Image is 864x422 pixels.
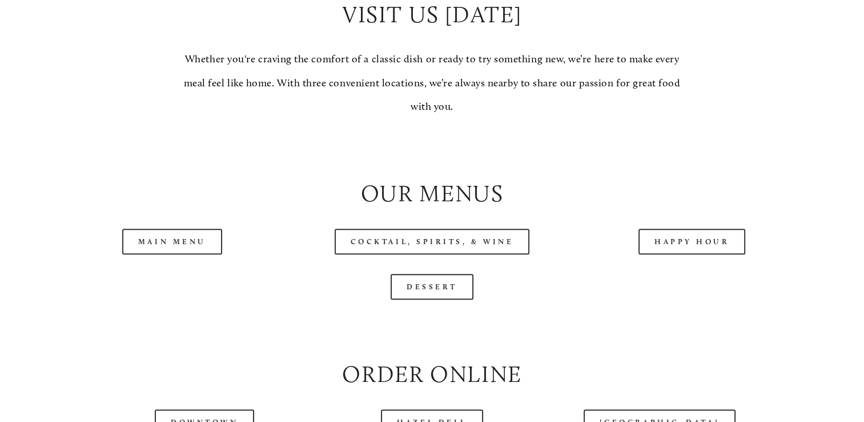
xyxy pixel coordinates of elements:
p: Whether you're craving the comfort of a classic dish or ready to try something new, we’re here to... [182,47,682,118]
a: Happy Hour [638,229,746,254]
h2: Our Menus [52,177,812,209]
a: Main Menu [122,229,222,254]
h2: Order Online [52,358,812,390]
a: Dessert [391,274,473,300]
a: Cocktail, Spirits, & Wine [335,229,530,254]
